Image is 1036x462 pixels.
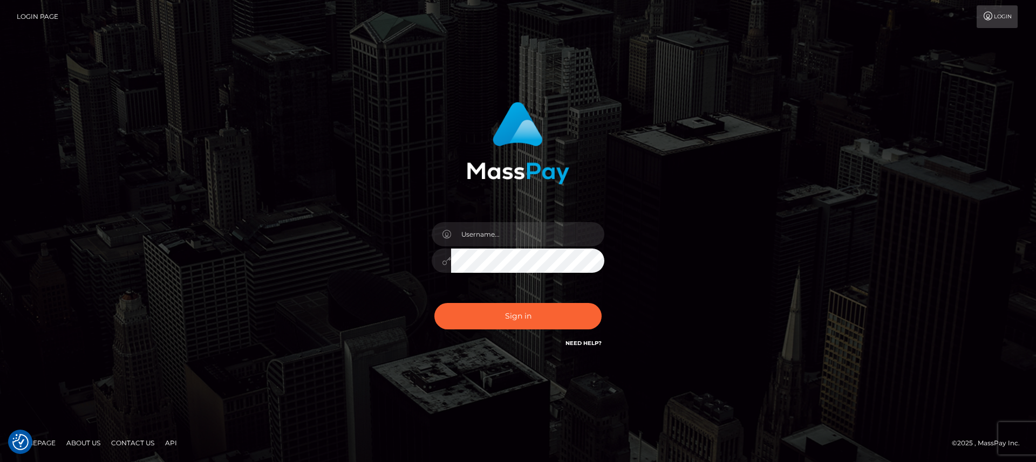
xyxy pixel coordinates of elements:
[62,435,105,451] a: About Us
[451,222,604,246] input: Username...
[952,437,1028,449] div: © 2025 , MassPay Inc.
[12,435,60,451] a: Homepage
[107,435,159,451] a: Contact Us
[565,340,602,347] a: Need Help?
[467,102,569,184] img: MassPay Login
[434,303,602,329] button: Sign in
[161,435,181,451] a: API
[12,434,29,450] button: Consent Preferences
[17,5,58,28] a: Login Page
[12,434,29,450] img: Revisit consent button
[977,5,1018,28] a: Login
